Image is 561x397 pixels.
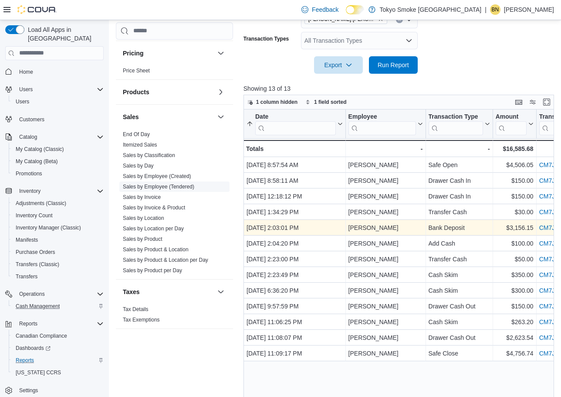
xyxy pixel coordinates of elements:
[123,141,157,148] span: Itemized Sales
[346,5,364,14] input: Dark Mode
[19,116,44,123] span: Customers
[116,65,233,79] div: Pricing
[16,132,41,142] button: Catalog
[123,305,149,312] span: Tax Details
[495,175,533,186] div: $150.00
[16,132,104,142] span: Catalog
[17,5,57,14] img: Cova
[12,222,84,233] a: Inventory Manager (Classic)
[123,112,139,121] h3: Sales
[123,173,191,179] a: Sales by Employee (Created)
[12,247,59,257] a: Purchase Orders
[123,141,157,147] a: Itemized Sales
[12,343,104,353] span: Dashboards
[16,273,37,280] span: Transfers
[12,198,70,209] a: Adjustments (Classic)
[16,357,34,364] span: Reports
[123,246,189,252] a: Sales by Product & Location
[12,301,104,311] span: Cash Management
[16,98,29,105] span: Users
[348,160,422,170] div: [PERSON_NAME]
[428,254,490,264] div: Transfer Cash
[495,238,533,249] div: $100.00
[12,156,104,167] span: My Catalog (Beta)
[12,271,104,282] span: Transfers
[495,191,533,202] div: $150.00
[123,130,150,137] span: End Of Day
[16,158,58,165] span: My Catalog (Beta)
[495,144,533,154] div: $16,585.68
[16,224,81,231] span: Inventory Manager (Classic)
[123,246,189,253] span: Sales by Product & Location
[123,183,194,189] a: Sales by Employee (Tendered)
[216,111,226,122] button: Sales
[247,238,343,249] div: [DATE] 2:04:20 PM
[247,160,343,170] div: [DATE] 8:57:54 AM
[12,301,63,311] a: Cash Management
[247,348,343,359] div: [DATE] 11:09:17 PM
[123,112,214,121] button: Sales
[9,366,107,379] button: [US_STATE] CCRS
[9,197,107,209] button: Adjustments (Classic)
[256,99,297,106] span: 1 column hidden
[9,168,107,180] button: Promotions
[16,146,64,153] span: My Catalog (Classic)
[428,332,490,343] div: Drawer Cash Out
[348,285,422,296] div: [PERSON_NAME]
[312,5,338,14] span: Feedback
[12,247,104,257] span: Purchase Orders
[123,267,182,273] a: Sales by Product per Day
[244,97,301,107] button: 1 column hidden
[16,114,48,125] a: Customers
[16,186,104,196] span: Inventory
[123,162,154,169] span: Sales by Day
[16,289,48,299] button: Operations
[12,198,104,209] span: Adjustments (Classic)
[541,97,552,107] button: Enter fullscreen
[16,318,41,329] button: Reports
[2,384,107,397] button: Settings
[495,348,533,359] div: $4,756.74
[428,113,490,135] button: Transaction Type
[12,168,104,179] span: Promotions
[12,144,68,154] a: My Catalog (Classic)
[9,342,107,354] a: Dashboards
[9,258,107,270] button: Transfers (Classic)
[19,133,37,140] span: Catalog
[9,155,107,168] button: My Catalog (Beta)
[348,222,422,233] div: [PERSON_NAME]
[243,84,558,93] p: Showing 13 of 13
[428,222,490,233] div: Bank Deposit
[495,113,526,121] div: Amount
[495,222,533,233] div: $3,156.15
[9,143,107,155] button: My Catalog (Classic)
[16,303,60,310] span: Cash Management
[16,84,104,95] span: Users
[495,113,533,135] button: Amount
[378,61,409,69] span: Run Report
[123,87,214,96] button: Products
[247,254,343,264] div: [DATE] 2:23:00 PM
[12,235,41,245] a: Manifests
[9,234,107,246] button: Manifests
[504,4,554,15] p: [PERSON_NAME]
[495,270,533,280] div: $350.00
[428,191,490,202] div: Drawer Cash In
[123,151,175,158] span: Sales by Classification
[19,86,33,93] span: Users
[247,222,343,233] div: [DATE] 2:03:01 PM
[428,207,490,217] div: Transfer Cash
[16,369,61,376] span: [US_STATE] CCRS
[123,306,149,312] a: Tax Details
[16,186,44,196] button: Inventory
[428,113,483,121] div: Transaction Type
[9,246,107,258] button: Purchase Orders
[428,175,490,186] div: Drawer Cash In
[16,261,59,268] span: Transfers (Classic)
[123,257,208,263] a: Sales by Product & Location per Day
[348,301,422,311] div: [PERSON_NAME]
[406,37,412,44] button: Open list of options
[495,317,533,327] div: $263.20
[19,387,38,394] span: Settings
[16,67,37,77] a: Home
